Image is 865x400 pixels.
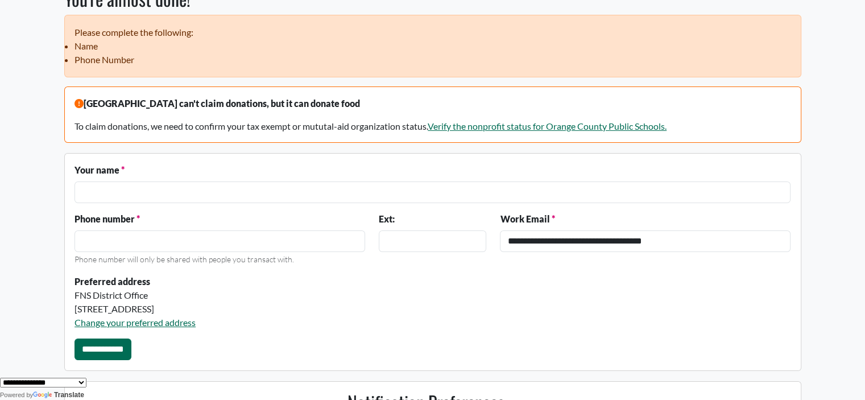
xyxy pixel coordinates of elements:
a: Change your preferred address [75,317,196,328]
label: Phone number [75,212,140,226]
div: [STREET_ADDRESS] [75,302,486,316]
label: Your name [75,163,125,177]
small: Phone number will only be shared with people you transact with. [75,254,294,264]
label: Ext: [379,212,395,226]
a: Translate [33,391,84,399]
img: Google Translate [33,391,54,399]
strong: Preferred address [75,276,150,287]
div: FNS District Office [75,288,486,302]
label: Work Email [500,212,554,226]
ul: Please complete the following: [64,15,801,77]
p: [GEOGRAPHIC_DATA] can't claim donations, but it can donate food [75,97,790,110]
li: Name [75,39,790,53]
a: Verify the nonprofit status for Orange County Public Schools. [428,121,667,131]
li: Phone Number [75,53,790,67]
p: To claim donations, we need to confirm your tax exempt or mututal-aid organization status. [75,119,790,133]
